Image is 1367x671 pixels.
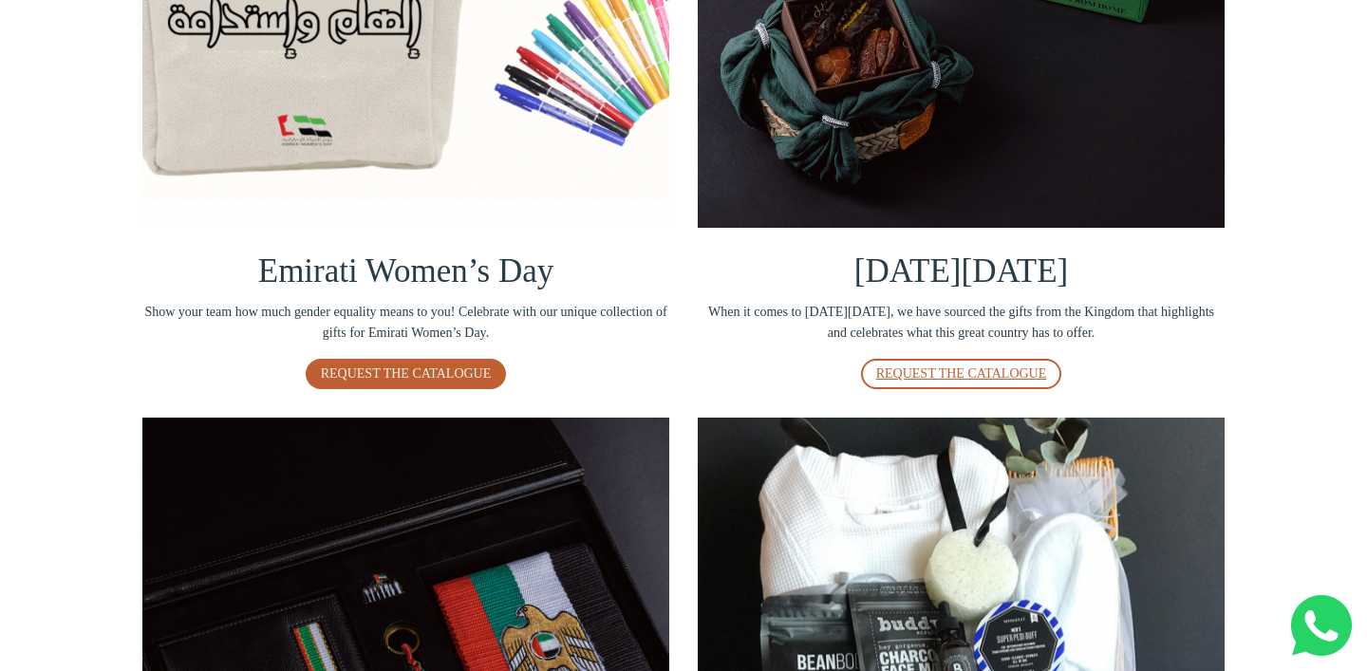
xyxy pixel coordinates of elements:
[698,302,1225,345] span: When it comes to [DATE][DATE], we have sourced the gifts from the Kingdom that highlights and cel...
[541,158,631,173] span: Number of gifts
[854,252,1068,289] span: [DATE][DATE]
[258,252,553,289] span: Emirati Women’s Day
[541,80,635,95] span: Company name
[876,366,1047,381] span: REQUEST THE CATALOGUE
[861,359,1062,389] a: REQUEST THE CATALOGUE
[321,366,492,381] span: REQUEST THE CATALOGUE
[142,302,669,345] span: Show your team how much gender equality means to you! Celebrate with our unique collection of gif...
[541,2,603,17] span: Last name
[1291,595,1352,656] img: Whatsapp
[306,359,507,389] a: REQUEST THE CATALOGUE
